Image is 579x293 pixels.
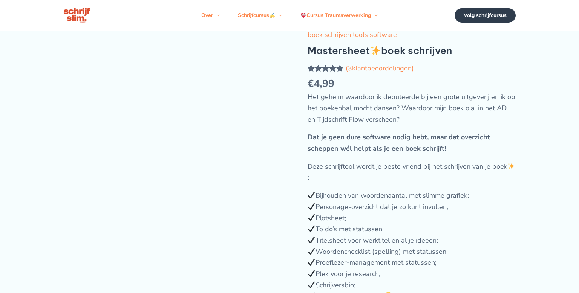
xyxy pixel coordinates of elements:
[192,4,229,27] a: OverMenu schakelen
[275,4,282,27] span: Menu schakelen
[308,65,311,82] span: 3
[455,8,516,23] a: Volg schrijfcursus
[308,133,490,153] strong: Dat je geen dure software nodig hebt, maar dat overzicht scheppen wél helpt als je een boek schri...
[308,30,397,39] a: boek schrijven tools software
[308,161,516,183] p: Deze schrijftool wordt je beste vriend bij het schrijven van je boek :
[348,64,352,73] span: 3
[308,203,315,210] img: ✔️
[192,4,387,27] nav: Navigatie op de site: Menu
[213,4,220,27] span: Menu schakelen
[229,4,291,27] a: SchrijfcursusMenu schakelen
[508,163,515,169] img: ✨
[308,214,315,221] img: ✔️
[308,270,315,277] img: ✔️
[308,281,315,288] img: ✔️
[308,225,315,232] img: ✔️
[308,248,315,255] img: ✔️
[308,92,516,125] p: Het geheim waardoor ik debuteerde bij een grote uitgeverij en ik op het boekenbal mocht dansen? W...
[270,13,275,18] img: ✍️
[63,7,91,24] img: schrijfcursus schrijfslim academy
[371,46,380,55] img: ✨
[346,64,414,73] a: (3klantbeoordelingen)
[308,259,315,266] img: ✔️
[371,4,378,27] span: Menu schakelen
[308,237,315,243] img: ✔️
[291,4,387,27] a: Cursus TraumaverwerkingMenu schakelen
[308,77,334,91] bdi: 4,99
[308,192,315,198] img: ✔️
[308,77,314,91] span: €
[308,65,342,109] span: Gewaardeerd op 5 gebaseerd op klantbeoordelingen
[308,45,516,56] h1: Mastersheet boek schrijven
[301,13,306,18] img: ❤️‍🩹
